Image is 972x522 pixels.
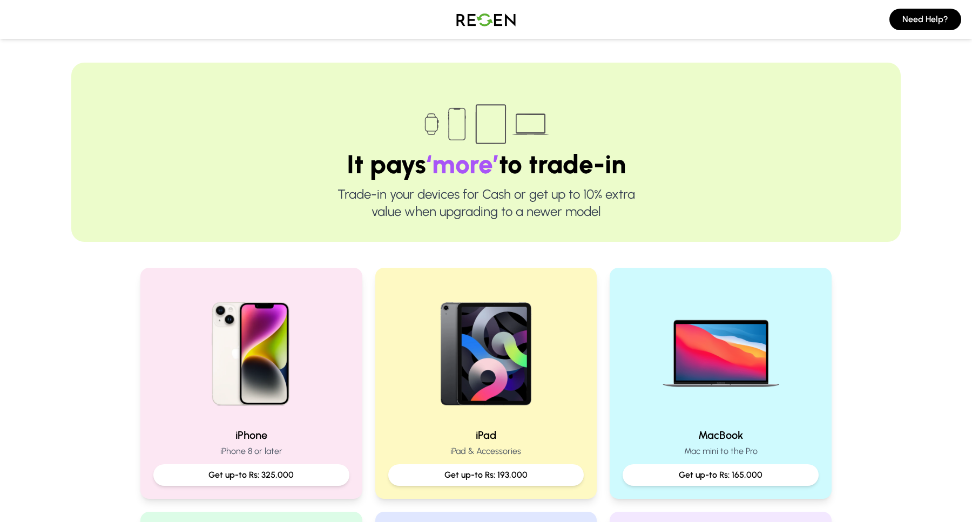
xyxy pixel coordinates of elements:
[889,9,961,30] button: Need Help?
[153,428,349,443] h2: iPhone
[631,469,810,482] p: Get up-to Rs: 165,000
[623,445,819,458] p: Mac mini to the Pro
[162,469,341,482] p: Get up-to Rs: 325,000
[388,428,584,443] h2: iPad
[652,281,790,419] img: MacBook
[623,428,819,443] h2: MacBook
[106,186,866,220] p: Trade-in your devices for Cash or get up to 10% extra value when upgrading to a newer model
[106,151,866,177] h1: It pays to trade-in
[426,148,499,180] span: ‘more’
[182,281,320,419] img: iPhone
[153,445,349,458] p: iPhone 8 or later
[418,97,553,151] img: Trade-in devices
[388,445,584,458] p: iPad & Accessories
[417,281,555,419] img: iPad
[397,469,576,482] p: Get up-to Rs: 193,000
[448,4,524,35] img: Logo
